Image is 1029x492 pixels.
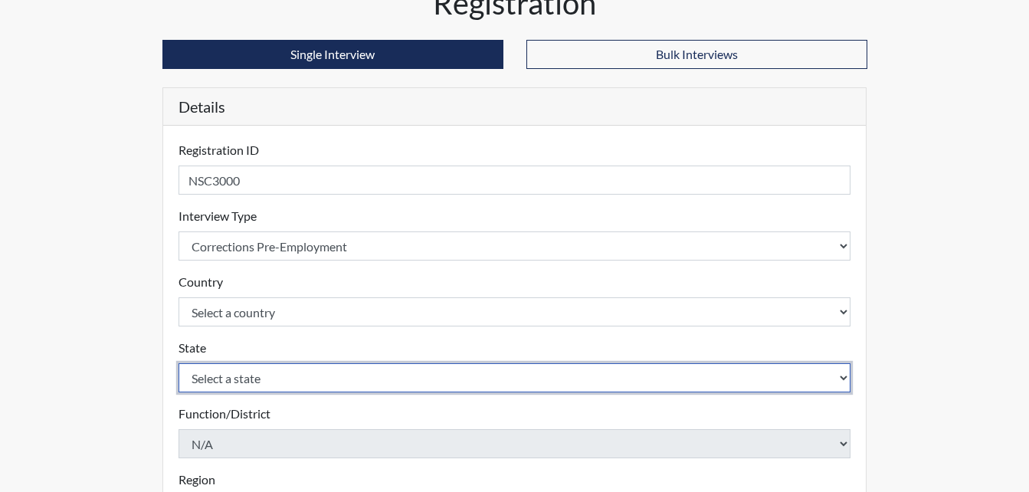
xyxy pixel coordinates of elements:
[179,141,259,159] label: Registration ID
[179,273,223,291] label: Country
[163,88,867,126] h5: Details
[179,339,206,357] label: State
[526,40,867,69] button: Bulk Interviews
[179,471,215,489] label: Region
[179,405,270,423] label: Function/District
[162,40,503,69] button: Single Interview
[179,166,851,195] input: Insert a Registration ID, which needs to be a unique alphanumeric value for each interviewee
[179,207,257,225] label: Interview Type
